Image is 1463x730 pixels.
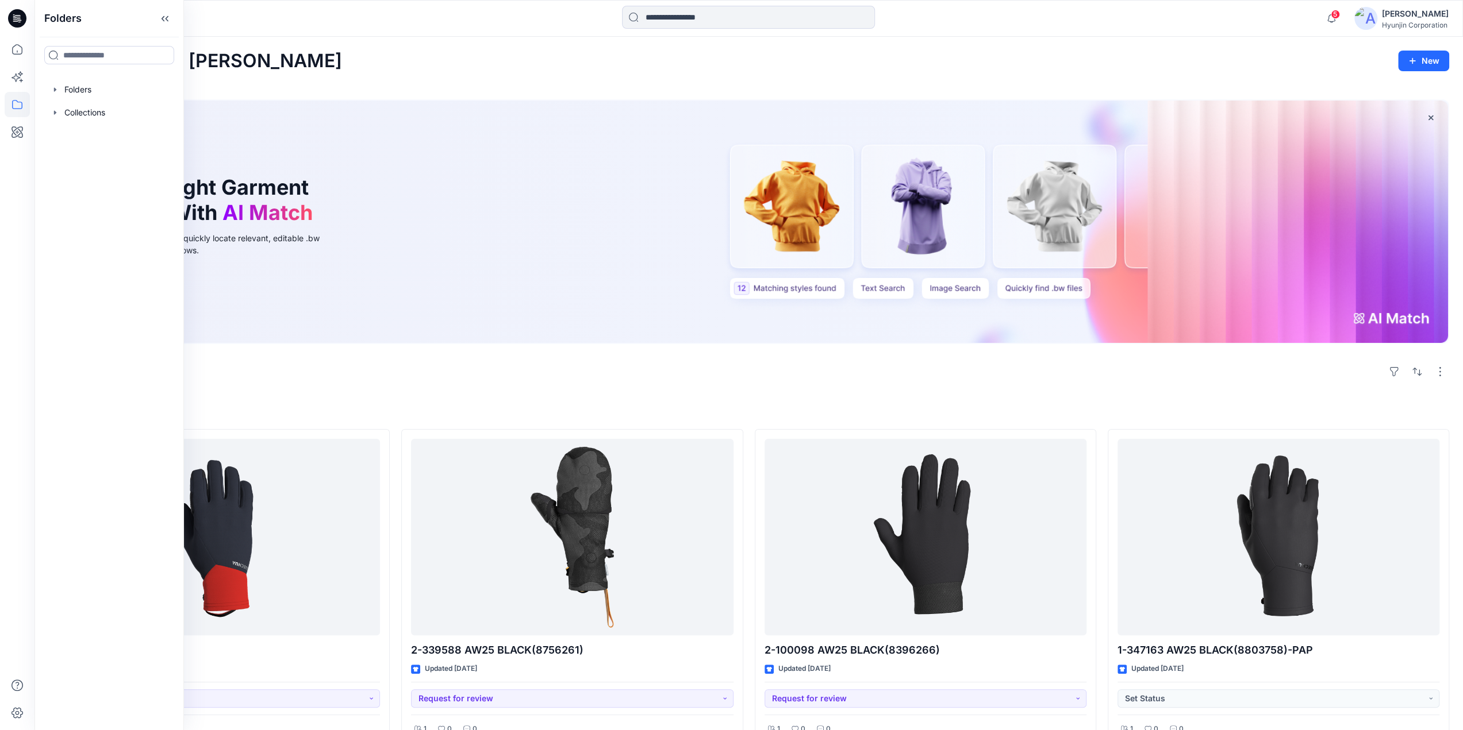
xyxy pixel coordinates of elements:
[58,439,380,636] a: 6-349226 AW25 PAP
[1131,663,1184,675] p: Updated [DATE]
[1118,439,1439,636] a: 1-347163 AW25 BLACK(8803758)-PAP
[58,642,380,658] p: 6-349226 AW25 PAP
[48,404,1449,418] h4: Styles
[1331,10,1340,19] span: 5
[1382,21,1449,29] div: Hyunjin Corporation
[765,439,1086,636] a: 2-100098 AW25 BLACK(8396266)
[1398,51,1449,71] button: New
[222,200,313,225] span: AI Match
[77,175,318,225] h1: Find the Right Garment Instantly With
[48,51,342,72] h2: Welcome back, [PERSON_NAME]
[765,642,1086,658] p: 2-100098 AW25 BLACK(8396266)
[411,642,733,658] p: 2-339588 AW25 BLACK(8756261)
[778,663,831,675] p: Updated [DATE]
[1354,7,1377,30] img: avatar
[1118,642,1439,658] p: 1-347163 AW25 BLACK(8803758)-PAP
[425,663,477,675] p: Updated [DATE]
[77,232,336,256] div: Use text or image search to quickly locate relevant, editable .bw files for faster design workflows.
[411,439,733,636] a: 2-339588 AW25 BLACK(8756261)
[1382,7,1449,21] div: [PERSON_NAME]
